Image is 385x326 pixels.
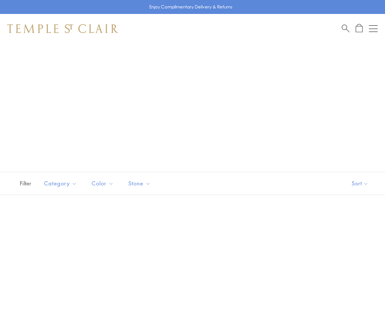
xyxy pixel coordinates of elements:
[125,179,156,188] span: Stone
[38,175,82,192] button: Category
[149,3,232,11] p: Enjoy Complimentary Delivery & Returns
[88,179,119,188] span: Color
[335,172,385,195] button: Show sort by
[342,24,349,33] a: Search
[356,24,363,33] a: Open Shopping Bag
[369,24,378,33] button: Open navigation
[86,175,119,192] button: Color
[7,24,118,33] img: Temple St. Clair
[40,179,82,188] span: Category
[123,175,156,192] button: Stone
